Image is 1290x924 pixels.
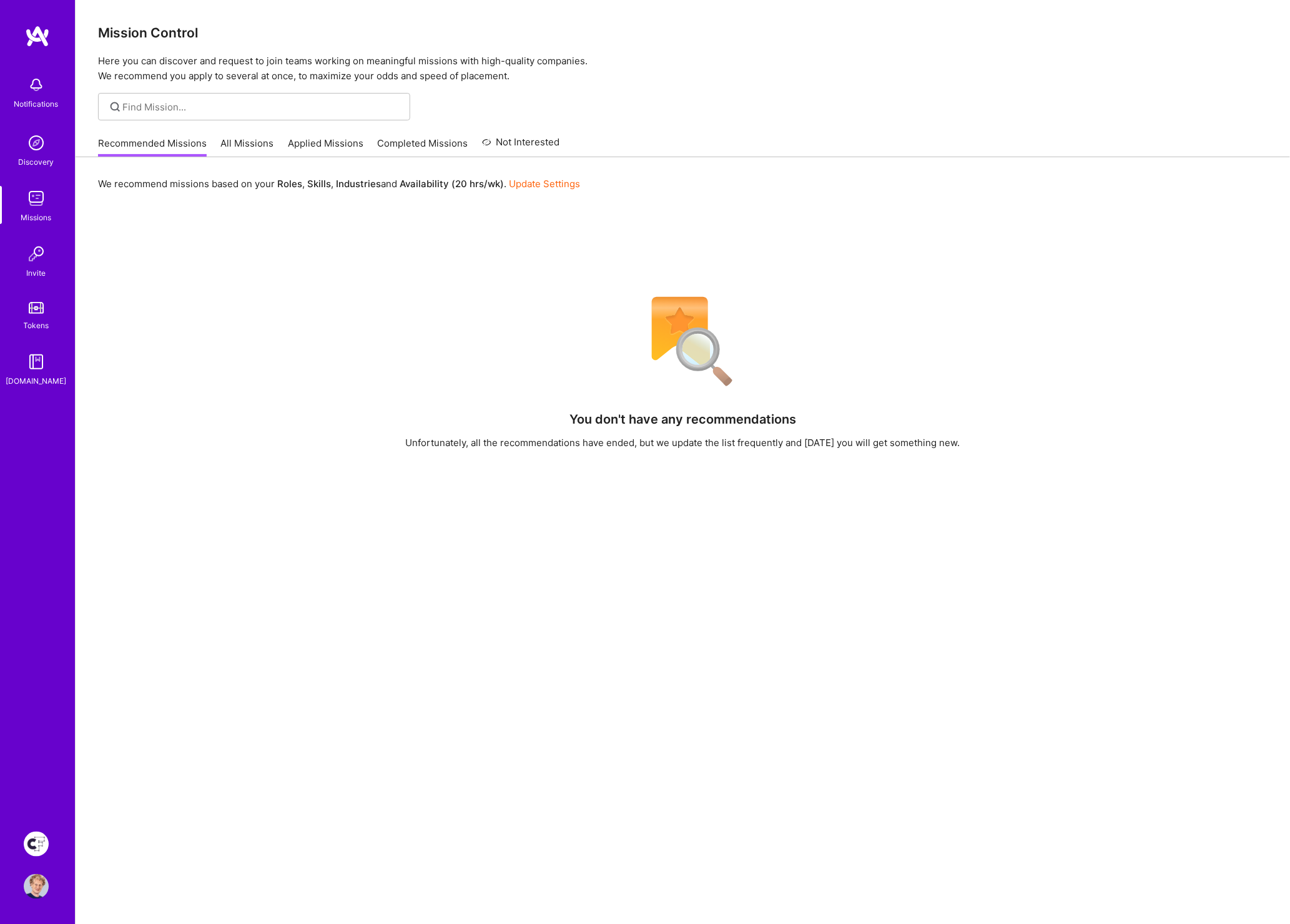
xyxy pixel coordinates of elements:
a: Creative Fabrica Project Team [21,832,52,857]
b: Skills [307,178,331,190]
a: All Missions [221,137,274,157]
div: Notifications [14,97,59,110]
a: Update Settings [509,178,580,190]
img: logo [25,25,50,47]
img: tokens [29,302,44,314]
img: No Results [630,289,736,395]
a: Completed Missions [378,137,468,157]
img: User Avatar [24,874,49,899]
img: guide book [24,349,49,374]
img: Creative Fabrica Project Team [24,832,49,857]
div: Discovery [19,155,54,168]
img: teamwork [24,186,49,211]
b: Roles [277,178,302,190]
a: Applied Missions [288,137,363,157]
a: Not Interested [482,135,560,157]
img: discovery [24,130,49,155]
div: Unfortunately, all the recommendations have ended, but we update the list frequently and [DATE] y... [406,436,960,449]
div: Tokens [24,319,49,332]
p: We recommend missions based on your , , and . [98,177,580,190]
a: Recommended Missions [98,137,207,157]
div: Invite [27,266,46,280]
div: Missions [21,211,52,224]
b: Availability (20 hrs/wk) [400,178,504,190]
input: Find Mission... [123,100,401,114]
img: bell [24,72,49,97]
a: User Avatar [21,874,52,899]
i: icon SearchGrey [108,100,122,114]
b: Industries [336,178,381,190]
h4: You don't have any recommendations [569,412,796,427]
h3: Mission Control [98,25,1268,41]
div: [DOMAIN_NAME] [6,374,67,387]
img: Invite [24,241,49,266]
p: Here you can discover and request to join teams working on meaningful missions with high-quality ... [98,54,1268,84]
